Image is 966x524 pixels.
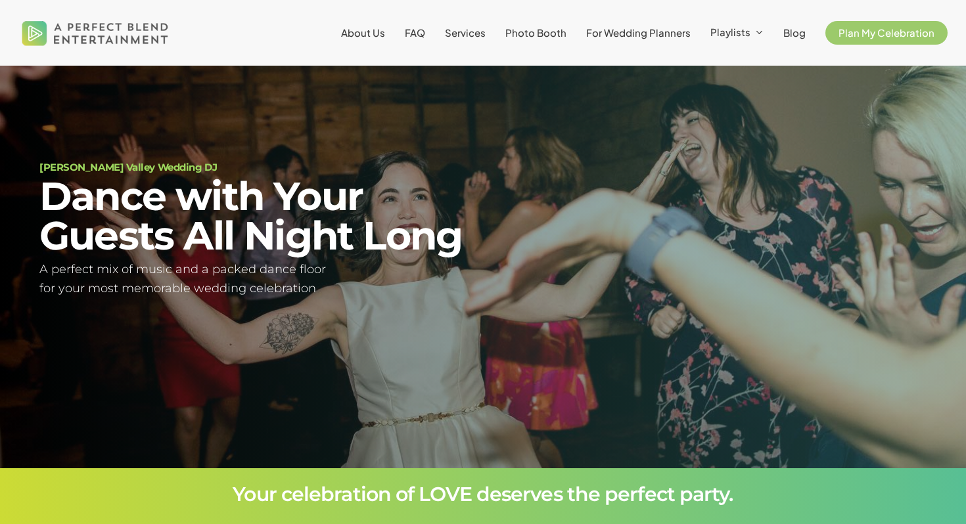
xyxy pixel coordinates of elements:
[39,162,467,172] h1: [PERSON_NAME] Valley Wedding DJ
[505,28,566,38] a: Photo Booth
[586,28,691,38] a: For Wedding Planners
[18,9,172,56] img: A Perfect Blend Entertainment
[710,26,750,38] span: Playlists
[586,26,691,39] span: For Wedding Planners
[341,28,385,38] a: About Us
[39,485,927,504] h3: Your celebration of LOVE deserves the perfect party.
[783,26,806,39] span: Blog
[710,27,764,39] a: Playlists
[405,28,425,38] a: FAQ
[445,28,486,38] a: Services
[405,26,425,39] span: FAQ
[341,26,385,39] span: About Us
[39,260,467,298] h5: A perfect mix of music and a packed dance floor for your most memorable wedding celebration
[505,26,566,39] span: Photo Booth
[825,28,948,38] a: Plan My Celebration
[445,26,486,39] span: Services
[783,28,806,38] a: Blog
[39,177,467,255] h2: Dance with Your Guests All Night Long
[839,26,934,39] span: Plan My Celebration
